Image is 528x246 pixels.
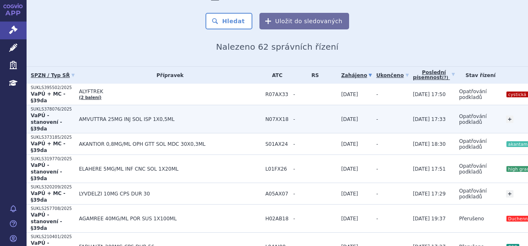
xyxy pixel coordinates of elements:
a: Zahájeno [341,70,372,81]
span: - [376,216,378,222]
span: - [293,166,337,172]
span: [DATE] 17:51 [413,166,446,172]
strong: VaPÚ + MC - §39da [31,191,66,203]
abbr: (?) [442,75,448,80]
span: - [293,216,337,222]
strong: VaPÚ - stanovení - §39da [31,162,62,181]
span: H02AB18 [265,216,289,222]
span: Opatřování podkladů [459,163,487,175]
p: SUKLS378076/2025 [31,106,75,112]
button: Hledat [205,13,252,29]
span: [DATE] 17:33 [413,116,446,122]
p: SUKLS320209/2025 [31,184,75,190]
span: [DATE] 17:50 [413,92,446,97]
p: SUKLS373185/2025 [31,135,75,140]
a: Poslednípísemnost(?) [413,67,455,84]
th: Stav řízení [455,67,502,84]
span: [DATE] [341,216,358,222]
th: ATC [261,67,289,84]
p: SUKLS257708/2025 [31,206,75,212]
span: AMVUTTRA 25MG INJ SOL ISP 1X0,5ML [79,116,261,122]
a: + [506,116,513,123]
button: Uložit do sledovaných [259,13,349,29]
span: LYVDELZI 10MG CPS DUR 30 [79,191,261,197]
span: - [293,92,337,97]
a: + [506,190,513,198]
span: Nalezeno 62 správních řízení [216,42,338,52]
span: ALYFTREK [79,89,261,94]
a: (2 balení) [79,95,101,100]
span: Opatřování podkladů [459,89,487,100]
span: [DATE] 18:30 [413,141,446,147]
span: - [293,191,337,197]
span: R07AX33 [265,92,289,97]
span: - [293,116,337,122]
span: [DATE] 17:29 [413,191,446,197]
th: Přípravek [75,67,261,84]
p: SUKLS210401/2025 [31,234,75,240]
span: [DATE] 19:37 [413,216,446,222]
span: [DATE] [341,166,358,172]
span: Opatřování podkladů [459,188,487,200]
span: [DATE] [341,116,358,122]
strong: VaPÚ - stanovení - §39da [31,212,62,231]
span: - [376,92,378,97]
span: AKANTIOR 0,8MG/ML OPH GTT SOL MDC 30X0,3ML [79,141,261,147]
span: Opatřování podkladů [459,138,487,150]
th: RS [289,67,337,84]
span: [DATE] [341,141,358,147]
span: - [376,166,378,172]
strong: VaPÚ - stanovení - §39da [31,113,62,132]
span: N07XX18 [265,116,289,122]
span: - [293,141,337,147]
strong: VaPÚ + MC - §39da [31,141,66,153]
a: Ukončeno [376,70,408,81]
span: [DATE] [341,92,358,97]
span: Přerušeno [459,216,484,222]
span: AGAMREE 40MG/ML POR SUS 1X100ML [79,216,261,222]
span: ELAHERE 5MG/ML INF CNC SOL 1X20ML [79,166,261,172]
span: S01AX24 [265,141,289,147]
p: SUKLS319770/2025 [31,156,75,162]
a: SPZN / Typ SŘ [31,70,75,81]
span: L01FX26 [265,166,289,172]
p: SUKLS395502/2025 [31,85,75,91]
span: [DATE] [341,191,358,197]
span: - [376,141,378,147]
span: - [376,116,378,122]
strong: VaPÚ + MC - §39da [31,91,66,104]
span: Opatřování podkladů [459,113,487,125]
span: - [376,191,378,197]
span: A05AX07 [265,191,289,197]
